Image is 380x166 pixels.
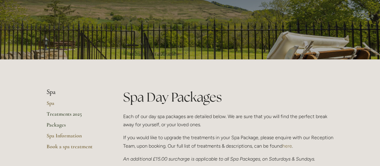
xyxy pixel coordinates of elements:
[123,112,334,129] p: Each of our day spa packages are detailed below. We are sure that you will find the perfect break...
[47,121,104,132] a: Packages
[47,88,104,96] li: Spa
[47,143,104,154] a: Book a spa treatment
[123,133,334,150] p: If you would like to upgrade the treatments in your Spa Package, please enquire with our Receptio...
[47,132,104,143] a: Spa Information
[47,100,104,111] a: Spa
[123,156,315,162] em: An additional £15.00 surcharge is applicable to all Spa Packages, on Saturdays & Sundays.
[123,88,334,106] h1: Spa Day Packages
[282,143,292,149] a: here
[47,111,104,121] a: Treatments 2025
